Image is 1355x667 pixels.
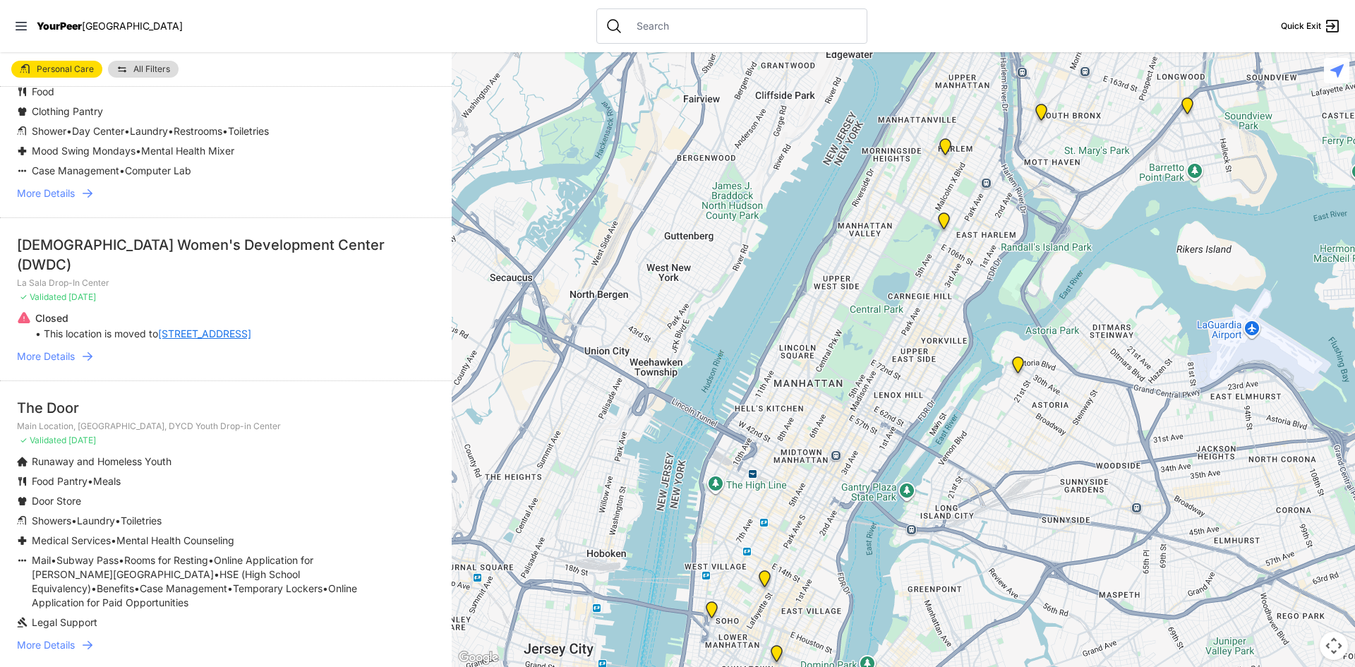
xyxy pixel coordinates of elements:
span: Laundry [130,125,168,137]
span: • [208,554,214,566]
span: • [91,582,97,594]
span: • [214,568,219,580]
span: Shower [32,125,66,137]
span: Showers [32,515,71,527]
div: Main Location, SoHo, DYCD Youth Drop-in Center [697,596,726,630]
span: • [124,125,130,137]
span: Restrooms [174,125,222,137]
a: All Filters [108,61,179,78]
span: YourPeer [37,20,82,32]
a: Quick Exit [1281,18,1341,35]
p: Closed [35,311,251,325]
span: All Filters [133,65,170,73]
span: Rooms for Resting [124,554,208,566]
span: Medical Services [32,534,111,546]
a: More Details [17,349,435,363]
span: [GEOGRAPHIC_DATA] [82,20,183,32]
span: • [111,534,116,546]
span: • [134,582,140,594]
span: • [119,164,125,176]
div: Harm Reduction Center [1027,98,1056,132]
span: • [227,582,233,594]
a: Personal Care [11,61,102,78]
input: Search [628,19,858,33]
span: Mental Health Mixer [141,145,234,157]
span: ✓ Validated [20,292,66,302]
span: Legal Support [32,616,97,628]
span: Benefits [97,582,134,594]
p: • This location is moved to [35,327,251,341]
span: Quick Exit [1281,20,1321,32]
img: Google [455,649,502,667]
span: Mental Health Counseling [116,534,234,546]
span: • [115,515,121,527]
span: Mood Swing Mondays [32,145,135,157]
div: Uptown/Harlem DYCD Youth Drop-in Center [931,133,960,167]
span: • [168,125,174,137]
span: • [135,145,141,157]
span: Laundry [77,515,115,527]
div: The Door [17,398,435,418]
span: Computer Lab [125,164,191,176]
span: Day Center [72,125,124,137]
span: • [119,554,124,566]
span: ✓ Validated [20,435,66,445]
span: More Details [17,186,75,200]
span: [DATE] [68,435,96,445]
a: Open this area in Google Maps (opens a new window) [455,649,502,667]
p: Main Location, [GEOGRAPHIC_DATA], DYCD Youth Drop-in Center [17,421,435,432]
div: Manhattan [929,207,958,241]
a: YourPeer[GEOGRAPHIC_DATA] [37,22,183,30]
div: Living Room 24-Hour Drop-In Center [1173,92,1202,126]
span: Subway Pass [56,554,119,566]
a: More Details [17,638,435,652]
span: [DATE] [68,292,96,302]
span: • [66,125,72,137]
div: Harvey Milk High School [750,565,779,599]
span: More Details [17,349,75,363]
span: Mail [32,554,51,566]
a: More Details [17,186,435,200]
span: • [222,125,228,137]
a: [STREET_ADDRESS] [158,327,251,341]
button: Map camera controls [1320,632,1348,660]
span: Toiletries [228,125,269,137]
span: Case Management [140,582,227,594]
span: More Details [17,638,75,652]
span: • [51,554,56,566]
span: • [71,515,77,527]
span: • [88,475,93,487]
span: Temporary Lockers [233,582,323,594]
span: Personal Care [37,65,94,73]
span: Clothing Pantry [32,105,103,117]
span: • [323,582,328,594]
span: Case Management [32,164,119,176]
span: Door Store [32,495,81,507]
p: La Sala Drop-In Center [17,277,435,289]
span: Food Pantry [32,475,88,487]
span: Runaway and Homeless Youth [32,455,171,467]
span: Toiletries [121,515,162,527]
span: Food [32,85,54,97]
div: [DEMOGRAPHIC_DATA] Women's Development Center (DWDC) [17,235,435,275]
span: Meals [93,475,121,487]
